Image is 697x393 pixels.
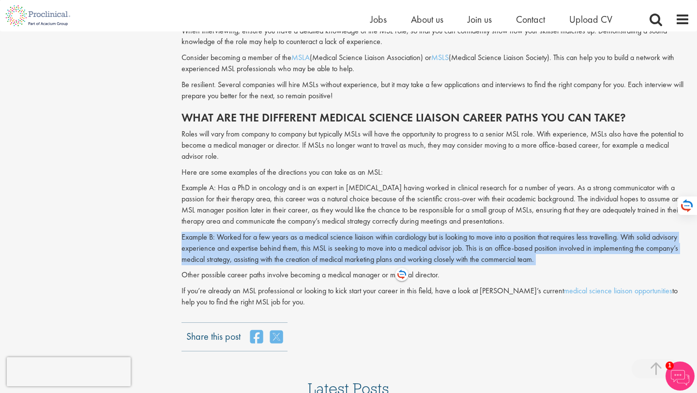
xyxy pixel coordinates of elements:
p: Roles will vary from company to company but typically MSLs will have the opportunity to progress ... [182,129,690,162]
p: Other possible career paths involve becoming a medical manager or medical director. [182,270,690,281]
a: Jobs [370,13,387,26]
p: Here are some examples of the directions you can take as an MSL: [182,167,690,178]
a: share on facebook [250,330,263,344]
a: MSLA [291,52,310,62]
iframe: reCAPTCHA [7,357,131,386]
p: Consider becoming a member of the (Medical Science Liaison Association) or (Medical Science Liais... [182,52,690,75]
a: MSLS [431,52,449,62]
a: Contact [516,13,545,26]
p: If you’re already an MSL professional or looking to kick start your career in this field, have a ... [182,286,690,308]
p: Example B: Worked for a few years as a medical science liaison within cardiology but is looking t... [182,232,690,265]
a: Upload CV [569,13,612,26]
span: 1 [666,362,674,370]
p: Example A: Has a PhD in oncology and is an expert in [MEDICAL_DATA] having worked in clinical res... [182,182,690,227]
a: About us [411,13,443,26]
h2: What are the different medical science liaison career paths you can take? [182,111,690,124]
label: Share this post [186,330,241,336]
a: Join us [468,13,492,26]
p: When interviewing, ensure you have a detailed knowledge of the MSL role, so that you can confiden... [182,26,690,48]
a: medical science liaison opportunities [564,286,672,296]
a: share on twitter [270,330,283,344]
p: Be resilient. Several companies will hire MSLs without experience, but it may take a few applicat... [182,79,690,102]
img: Chatbot [666,362,695,391]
